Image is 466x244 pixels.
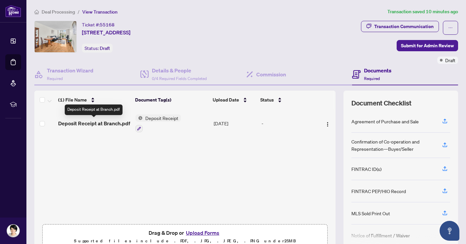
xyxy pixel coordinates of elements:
span: 55168 [100,22,115,28]
div: Notice of Fulfillment / Waiver [351,232,410,239]
span: [STREET_ADDRESS] [82,28,130,36]
span: (1) File Name [58,96,87,103]
th: (1) File Name [55,91,132,109]
div: FINTRAC PEP/HIO Record [351,187,406,195]
th: Status [258,91,317,109]
h4: Documents [364,66,391,74]
div: Status: [82,44,113,53]
span: Deposit Receipt [143,114,181,122]
span: Document Checklist [351,99,412,108]
span: Upload Date [213,96,239,103]
button: Logo [322,118,333,129]
div: Deposit Receipt at Branch.pdf [65,104,123,115]
article: Transaction saved 10 minutes ago [387,8,458,16]
button: Transaction Communication [361,21,439,32]
button: Status IconDeposit Receipt [135,114,181,132]
span: Submit for Admin Review [401,40,454,51]
button: Upload Forms [184,228,221,237]
span: 0/4 Required Fields Completed [152,76,207,81]
button: Submit for Admin Review [397,40,458,51]
img: IMG-N12347711_1.jpg [35,21,76,52]
th: Upload Date [210,91,258,109]
span: Required [364,76,380,81]
img: Status Icon [135,114,143,122]
img: Profile Icon [7,224,19,237]
span: Draft [100,45,110,51]
div: MLS Sold Print Out [351,210,390,217]
h4: Details & People [152,66,207,74]
span: Status [260,96,274,103]
div: Agreement of Purchase and Sale [351,118,419,125]
span: Drag & Drop or [149,228,221,237]
span: ellipsis [448,25,453,30]
span: Draft [445,57,455,64]
td: [DATE] [211,109,259,138]
div: Transaction Communication [374,21,434,32]
h4: Commission [256,70,286,78]
th: Document Tag(s) [132,91,210,109]
img: Logo [325,122,330,127]
span: home [34,10,39,14]
span: View Transaction [82,9,118,15]
span: Deposit Receipt at Branch.pdf [58,119,130,127]
span: Deal Processing [42,9,75,15]
img: logo [5,5,21,17]
h4: Transaction Wizard [47,66,93,74]
span: Required [47,76,63,81]
button: Open asap [440,221,459,241]
div: Ticket #: [82,21,115,28]
li: / [78,8,80,16]
div: FINTRAC ID(s) [351,165,381,173]
div: - [262,120,316,127]
div: Confirmation of Co-operation and Representation—Buyer/Seller [351,138,434,152]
